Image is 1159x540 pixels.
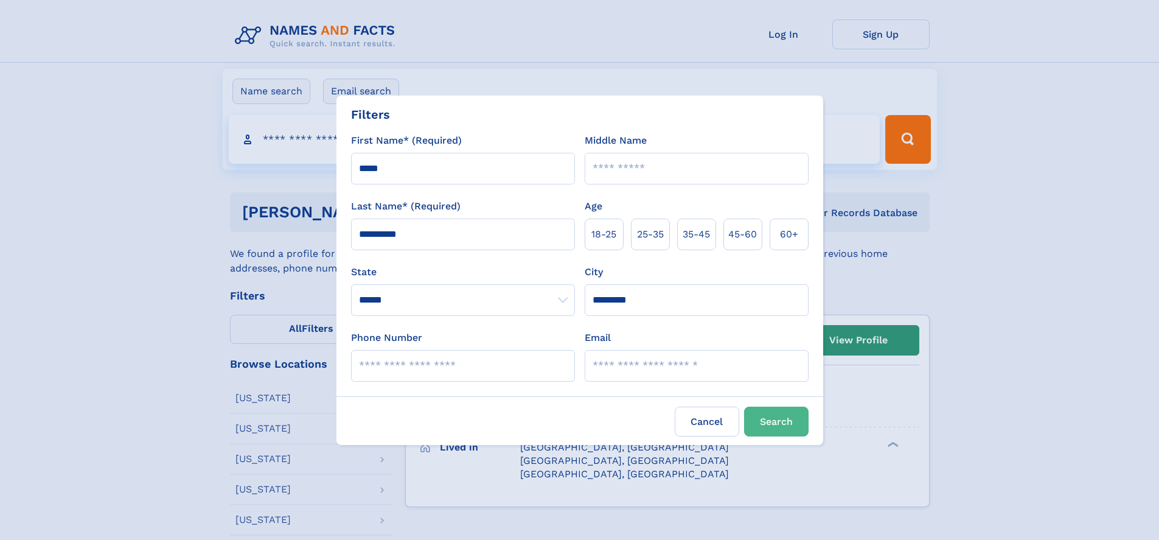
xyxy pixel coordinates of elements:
span: 35‑45 [683,227,710,242]
label: Last Name* (Required) [351,199,461,214]
label: Middle Name [585,133,647,148]
div: Filters [351,105,390,124]
button: Search [744,407,809,437]
label: City [585,265,603,279]
label: First Name* (Required) [351,133,462,148]
span: 45‑60 [728,227,757,242]
span: 25‑35 [637,227,664,242]
span: 60+ [780,227,798,242]
label: Email [585,331,611,345]
label: Age [585,199,602,214]
span: 18‑25 [591,227,616,242]
label: State [351,265,575,279]
label: Phone Number [351,331,422,345]
label: Cancel [675,407,739,437]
